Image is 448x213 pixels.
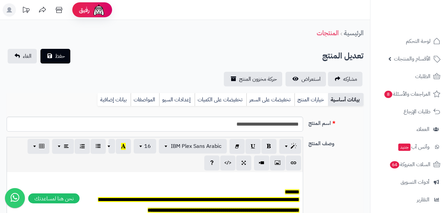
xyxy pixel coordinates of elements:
a: وآتس آبجديد [374,139,444,155]
a: مشاركه [328,72,362,86]
span: وآتس آب [398,142,429,152]
button: 16 [134,139,156,154]
span: IBM Plex Sans Arabic [171,142,222,150]
span: جديد [398,144,411,151]
a: تحديثات المنصة [18,3,34,18]
a: أدوات التسويق [374,174,444,190]
a: الرئيسية [344,28,363,38]
span: 8 [384,91,392,98]
span: لوحة التحكم [406,37,430,46]
a: السلات المتروكة64 [374,157,444,172]
span: أدوات التسويق [401,177,429,187]
button: IBM Plex Sans Arabic [159,139,227,154]
a: تخفيضات على الكميات [195,93,246,106]
a: المراجعات والأسئلة8 [374,86,444,102]
span: الطلبات [415,72,430,81]
a: حركة مخزون المنتج [224,72,282,86]
span: رفيق [79,6,90,14]
span: 16 [144,142,151,150]
span: استعراض [301,75,321,83]
a: طلبات الإرجاع [374,104,444,120]
a: الغاء [8,49,37,63]
a: التقارير [374,192,444,208]
span: حفظ [55,52,65,60]
a: بيانات إضافية [97,93,131,106]
span: 64 [390,161,399,168]
button: حفظ [40,49,70,63]
span: الغاء [23,52,32,60]
span: طلبات الإرجاع [404,107,430,116]
h2: تعديل المنتج [322,49,363,63]
span: التقارير [417,195,429,204]
a: إعدادات السيو [159,93,195,106]
span: العملاء [416,125,429,134]
a: استعراض [286,72,326,86]
img: ai-face.png [92,3,105,17]
span: السلات المتروكة [389,160,430,169]
span: المراجعات والأسئلة [384,89,430,99]
img: logo-2.png [403,18,442,32]
span: حركة مخزون المنتج [239,75,277,83]
label: وصف المنتج [306,137,366,148]
a: المواصفات [131,93,159,106]
label: اسم المنتج [306,117,366,127]
a: لوحة التحكم [374,33,444,49]
a: المنتجات [317,28,339,38]
a: خيارات المنتج [294,93,328,106]
span: مشاركه [343,75,357,83]
a: العملاء [374,121,444,137]
a: الطلبات [374,68,444,84]
a: بيانات أساسية [328,93,363,106]
a: تخفيضات على السعر [246,93,294,106]
span: الأقسام والمنتجات [394,54,430,63]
